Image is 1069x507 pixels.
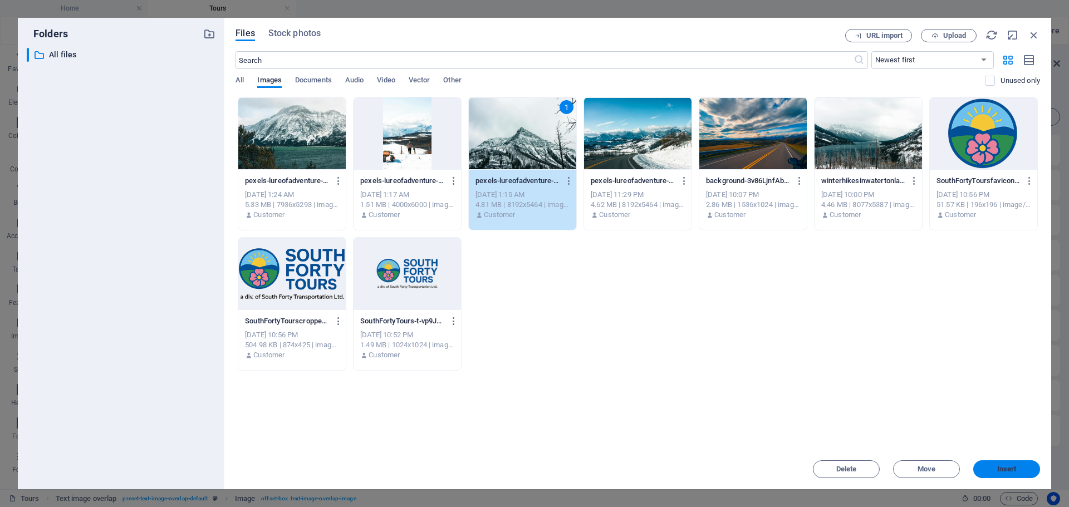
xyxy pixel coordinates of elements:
p: Customer [369,210,400,220]
p: Customer [830,210,861,220]
input: Search [236,51,853,69]
p: All files [49,48,195,61]
div: 4.81 MB | 8192x5464 | image/jpeg [475,200,570,210]
p: Customer [253,350,285,360]
button: Move [893,460,960,478]
button: URL import [845,29,912,42]
p: pexels-lureofadventure-15885741-NkLb4ICLh25DgjHmGPquGw.jpg [475,176,559,186]
p: Displays only files that are not in use on the website. Files added during this session can still... [1001,76,1040,86]
p: SouthFortyToursfavicon-mKY0bKiUln7X2fcMhJsJuw-52ro4GX4IWMUwbTAvSjAGQ.png [936,176,1020,186]
div: [DATE] 10:07 PM [706,190,800,200]
div: 4.46 MB | 8077x5387 | image/jpeg [821,200,915,210]
div: [DATE] 10:56 PM [936,190,1031,200]
span: Audio [345,73,364,89]
i: Create new folder [203,28,215,40]
div: 504.98 KB | 874x425 | image/png [245,340,339,350]
p: Customer [369,350,400,360]
p: Customer [484,210,515,220]
i: Minimize [1007,29,1019,41]
span: Delete [836,466,857,472]
span: Stock photos [268,27,321,40]
span: Documents [295,73,332,89]
div: [DATE] 10:56 PM [245,330,339,340]
button: Upload [921,29,977,42]
p: pexels-lureofadventure-16739691-6fk1N_I637zlPlNeCgAQjA.jpg [245,176,328,186]
p: Customer [714,210,746,220]
div: [DATE] 1:17 AM [360,190,454,200]
span: Other [443,73,461,89]
p: SouthFortyTourscropped-IQpk1g7M-TN4b6PFpcTtZg.png [245,316,328,326]
div: 2.86 MB | 1536x1024 | image/png [706,200,800,210]
div: 5.33 MB | 7936x5293 | image/jpeg [245,200,339,210]
span: Insert [997,466,1017,472]
i: Reload [985,29,998,41]
span: URL import [866,32,903,39]
div: [DATE] 11:29 PM [591,190,685,200]
p: pexels-lureofadventure-15448451-d_WGGsOv1zEkWarfNzR77Q.jpg [360,176,444,186]
span: Move [918,466,935,472]
p: Folders [27,27,68,41]
div: [DATE] 10:52 PM [360,330,454,340]
button: Delete [813,460,880,478]
span: Files [236,27,255,40]
p: winterhikesinwatertonlakes-V5okcYWj2cNWs5RGDtnZWA.jpg [821,176,905,186]
div: [DATE] 1:15 AM [475,190,570,200]
span: Upload [943,32,966,39]
p: pexels-lureofadventure-20400715-keVop_lWX24e5L0mqRAPAA.jpg [591,176,674,186]
span: Vector [409,73,430,89]
p: Customer [599,210,630,220]
i: Close [1028,29,1040,41]
button: Insert [973,460,1040,478]
div: 4.62 MB | 8192x5464 | image/jpeg [591,200,685,210]
p: background-3v86LjnfAbP3QV1fDGl1jA.png [706,176,790,186]
div: [DATE] 1:24 AM [245,190,339,200]
p: Customer [253,210,285,220]
p: SouthFortyTours-t-vp9JKJu-ngWQ-EBtKhMQ.png [360,316,444,326]
span: Video [377,73,395,89]
span: All [236,73,244,89]
div: 51.57 KB | 196x196 | image/png [936,200,1031,210]
div: [DATE] 10:00 PM [821,190,915,200]
p: Customer [945,210,976,220]
div: 1.51 MB | 4000x6000 | image/jpeg [360,200,454,210]
span: Images [257,73,282,89]
div: 1 [560,100,573,114]
div: 1.49 MB | 1024x1024 | image/png [360,340,454,350]
div: ​ [27,48,29,62]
